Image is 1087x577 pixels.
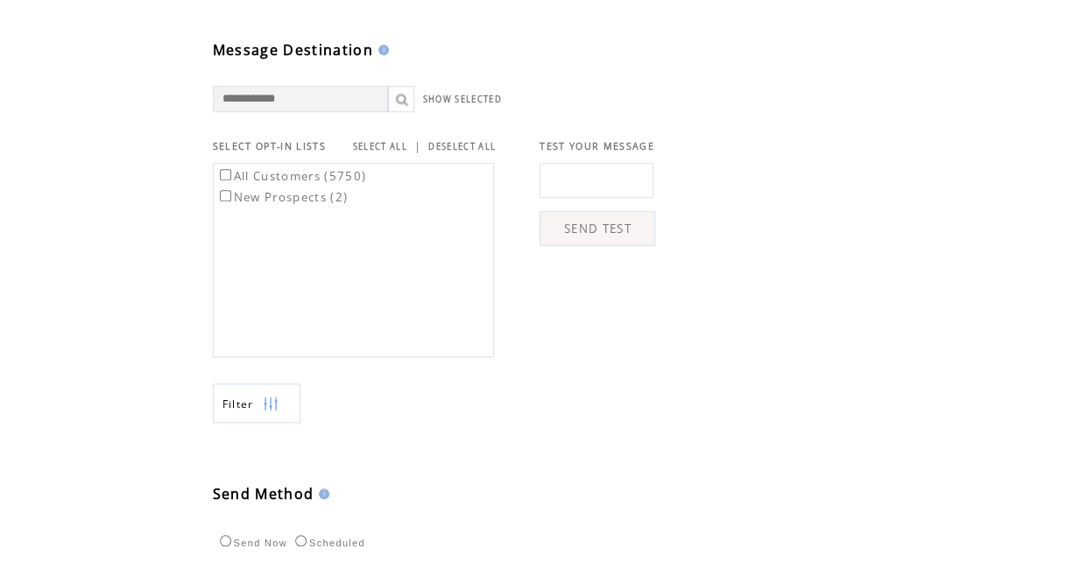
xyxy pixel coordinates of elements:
[216,189,349,205] label: New Prospects (2)
[263,384,279,424] img: filters.png
[220,535,231,546] input: Send Now
[213,40,373,60] span: Message Destination
[291,538,365,548] label: Scheduled
[215,538,287,548] label: Send Now
[428,141,496,152] a: DESELECT ALL
[220,169,231,180] input: All Customers (5750)
[353,141,407,152] a: SELECT ALL
[373,45,389,55] img: help.gif
[213,484,314,503] span: Send Method
[213,140,326,152] span: SELECT OPT-IN LISTS
[213,383,300,423] a: Filter
[222,397,254,412] span: Show filters
[216,168,367,184] label: All Customers (5750)
[314,489,329,499] img: help.gif
[423,94,502,105] a: SHOW SELECTED
[540,211,655,246] a: SEND TEST
[414,138,421,154] span: |
[540,140,654,152] span: TEST YOUR MESSAGE
[220,190,231,201] input: New Prospects (2)
[295,535,307,546] input: Scheduled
